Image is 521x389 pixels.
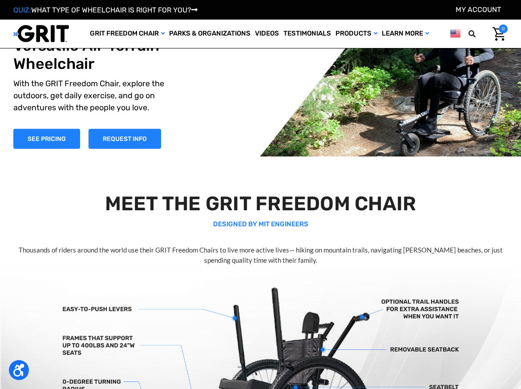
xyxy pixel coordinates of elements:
[456,5,501,14] a: Account
[13,129,80,149] a: Shop Now
[13,6,31,14] span: QUIZ:
[89,129,161,149] a: Slide number 1, Request Information
[13,245,508,265] p: Thousands of riders around the world use their GRIT Freedom Chairs to live more active lives— hik...
[450,28,460,39] img: us.png
[13,192,508,216] h2: MEET THE GRIT FREEDOM CHAIR
[167,20,253,48] a: Parks & Organizations
[88,20,167,48] a: GRIT Freedom Chair
[13,6,198,14] a: QUIZ:WHAT TYPE OF WHEELCHAIR IS RIGHT FOR YOU?
[253,20,281,48] a: Videos
[13,19,165,73] h1: The World's Most Versatile All-Terrain Wheelchair
[13,24,69,43] img: GRIT All-Terrain Wheelchair and Mobility Equipment
[481,24,486,43] input: Search
[486,24,508,43] a: Cart with 0 items
[13,78,165,114] p: With the GRIT Freedom Chair, explore the outdoors, get daily exercise, and go on adventures with ...
[13,219,508,229] p: DESIGNED BY MIT ENGINEERS
[493,27,505,41] img: Cart
[281,20,333,48] a: Testimonials
[333,20,380,48] a: Products
[380,20,431,48] a: Learn More
[499,24,508,33] span: 0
